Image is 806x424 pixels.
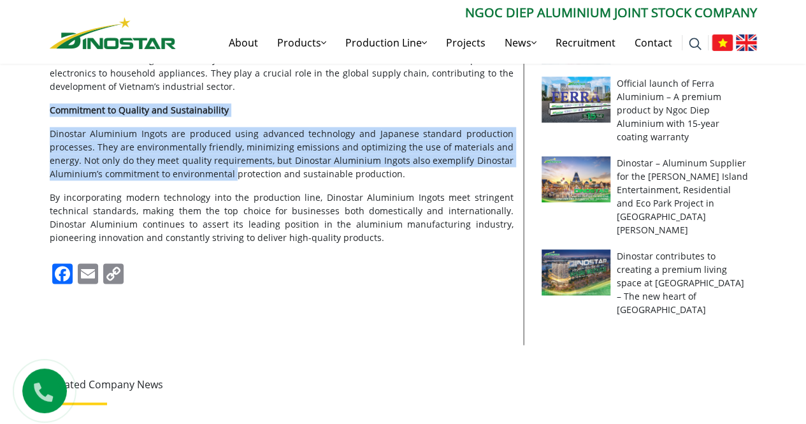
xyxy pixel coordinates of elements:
img: English [736,34,757,51]
a: Recruitment [546,22,625,63]
span: Dinostar Aluminium Ingots are widely used in various industrial fields, from automotive, aerospac... [50,54,514,92]
a: Copy Link [101,263,126,286]
a: About [219,22,268,63]
a: Contact [625,22,682,63]
a: Dinostar contributes to creating a premium living space at [GEOGRAPHIC_DATA] – The new heart of [... [617,250,744,316]
img: Dinostar – Aluminum Supplier for the Vu Yen Island Entertainment, Residential and Eco Park Projec... [542,156,611,202]
a: Email [75,263,101,286]
img: search [689,38,702,50]
a: Products [268,22,336,63]
span: By incorporating modern technology into the production line, Dinostar Aluminium Ingots meet strin... [50,191,514,244]
a: Projects [436,22,495,63]
span: Dinostar Aluminium Ingots are produced using advanced technology and Japanese standard production... [50,128,514,180]
p: Ngoc Diep Aluminium Joint Stock Company [176,3,757,22]
img: Nhôm Dinostar [50,17,176,49]
a: Production Line [336,22,436,63]
img: Tiếng Việt [712,34,733,51]
a: Official launch of Ferra Aluminium – A premium product by Ngoc Diep Aluminium with 15-year coatin... [617,77,721,143]
a: Facebook [50,263,75,286]
img: Dinostar contributes to creating a premium living space at Skyline Westlake – The new heart of Ta... [542,249,611,295]
p: Related Company News [50,377,757,392]
b: Commitment to Quality and Sustainability [50,104,229,116]
a: Dinostar – Aluminum Supplier for the [PERSON_NAME] Island Entertainment, Residential and Eco Park... [617,157,748,236]
img: Official launch of Ferra Aluminium – A premium product by Ngoc Diep Aluminium with 15-year coatin... [542,77,611,122]
a: News [495,22,546,63]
